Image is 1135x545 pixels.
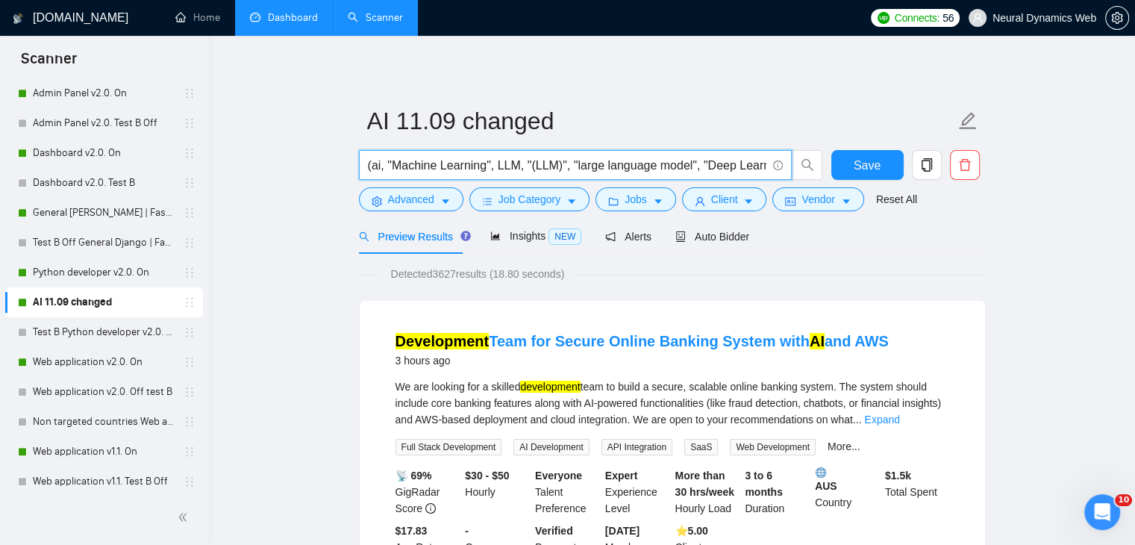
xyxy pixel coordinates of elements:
a: Python developer v2.0. On [33,258,175,287]
span: AI Development [513,439,589,455]
a: dashboardDashboard [250,11,318,24]
mark: Development [395,333,490,349]
b: - [465,525,469,537]
span: Connects: [895,10,939,26]
div: Talent Preference [532,467,602,517]
span: bars [482,196,493,207]
a: searchScanner [348,11,403,24]
span: holder [184,416,196,428]
span: Detected 3627 results (18.80 seconds) [380,266,575,282]
span: holder [184,147,196,159]
b: $30 - $50 [465,470,509,482]
span: holder [184,296,196,308]
button: idcardVendorcaret-down [772,187,863,211]
a: More... [828,440,860,452]
span: holder [184,87,196,99]
iframe: Intercom live chat [1084,494,1120,530]
a: homeHome [175,11,220,24]
span: Insights [490,230,581,242]
span: Job Category [498,191,560,208]
div: 3 hours ago [395,352,889,370]
button: folderJobscaret-down [595,187,676,211]
span: 56 [942,10,954,26]
span: user [972,13,983,23]
span: caret-down [566,196,577,207]
a: Dashboard v2.0. Test B [33,168,175,198]
span: info-circle [425,503,436,514]
span: 10 [1115,494,1132,506]
span: delete [951,158,979,172]
a: AI 11.09 changed [33,287,175,317]
b: [DATE] [605,525,640,537]
b: 📡 69% [395,470,432,482]
span: holder [184,356,196,368]
a: Non targeted countries Web application v2.0. On [33,407,175,437]
span: search [793,158,822,172]
a: Expand [864,414,899,426]
span: caret-down [841,196,851,207]
span: Preview Results [359,231,466,243]
a: Web application v2.0. Off test B [33,377,175,407]
span: holder [184,207,196,219]
span: Auto Bidder [675,231,749,243]
input: Search Freelance Jobs... [368,156,766,175]
span: Vendor [801,191,834,208]
span: area-chart [490,231,501,241]
b: 3 to 6 months [745,470,783,498]
div: Hourly Load [672,467,742,517]
div: Hourly [462,467,532,517]
div: We are looking for a skilled team to build a secure, scalable online banking system. The system s... [395,379,949,428]
a: Web application v2.0. On [33,347,175,377]
b: Everyone [535,470,582,482]
mark: development [520,381,580,393]
span: caret-down [653,196,663,207]
a: Web application v1.1. Test B Off [33,467,175,496]
button: setting [1105,6,1129,30]
span: holder [184,386,196,398]
button: delete [950,150,980,180]
span: Advanced [388,191,434,208]
span: Web Development [730,439,816,455]
span: user [695,196,705,207]
span: caret-down [440,196,451,207]
a: Reset All [876,191,917,208]
button: barsJob Categorycaret-down [469,187,590,211]
span: edit [958,111,978,131]
button: settingAdvancedcaret-down [359,187,463,211]
span: notification [605,231,616,242]
span: SaaS [684,439,718,455]
span: Scanner [9,48,89,79]
b: Expert [605,470,638,482]
span: API Integration [601,439,672,455]
div: Country [812,467,882,517]
a: Test B Off General Django | FastAPI v2.0. [33,228,175,258]
span: setting [372,196,382,207]
button: copy [912,150,942,180]
div: Experience Level [602,467,672,517]
a: Test B Python developer v2.0. Off [33,317,175,347]
span: holder [184,117,196,129]
span: double-left [178,510,193,525]
a: setting [1105,12,1129,24]
span: Full Stack Development [395,439,502,455]
input: Scanner name... [367,102,955,140]
span: holder [184,326,196,338]
button: userClientcaret-down [682,187,767,211]
span: folder [608,196,619,207]
a: DevelopmentTeam for Secure Online Banking System withAIand AWS [395,333,889,349]
span: idcard [785,196,795,207]
a: Web application v1.1. On [33,437,175,467]
span: holder [184,446,196,458]
b: $17.83 [395,525,428,537]
a: Admin Panel v2.0. On [33,78,175,108]
div: Total Spent [882,467,952,517]
img: logo [13,7,23,31]
a: Admin Panel v2.0. Test B Off [33,108,175,138]
img: 🌐 [816,467,826,478]
span: holder [184,177,196,189]
a: Dashboard v2.0. On [33,138,175,168]
b: $ 1.5k [885,470,911,482]
button: search [792,150,822,180]
span: Save [854,156,881,175]
span: robot [675,231,686,242]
